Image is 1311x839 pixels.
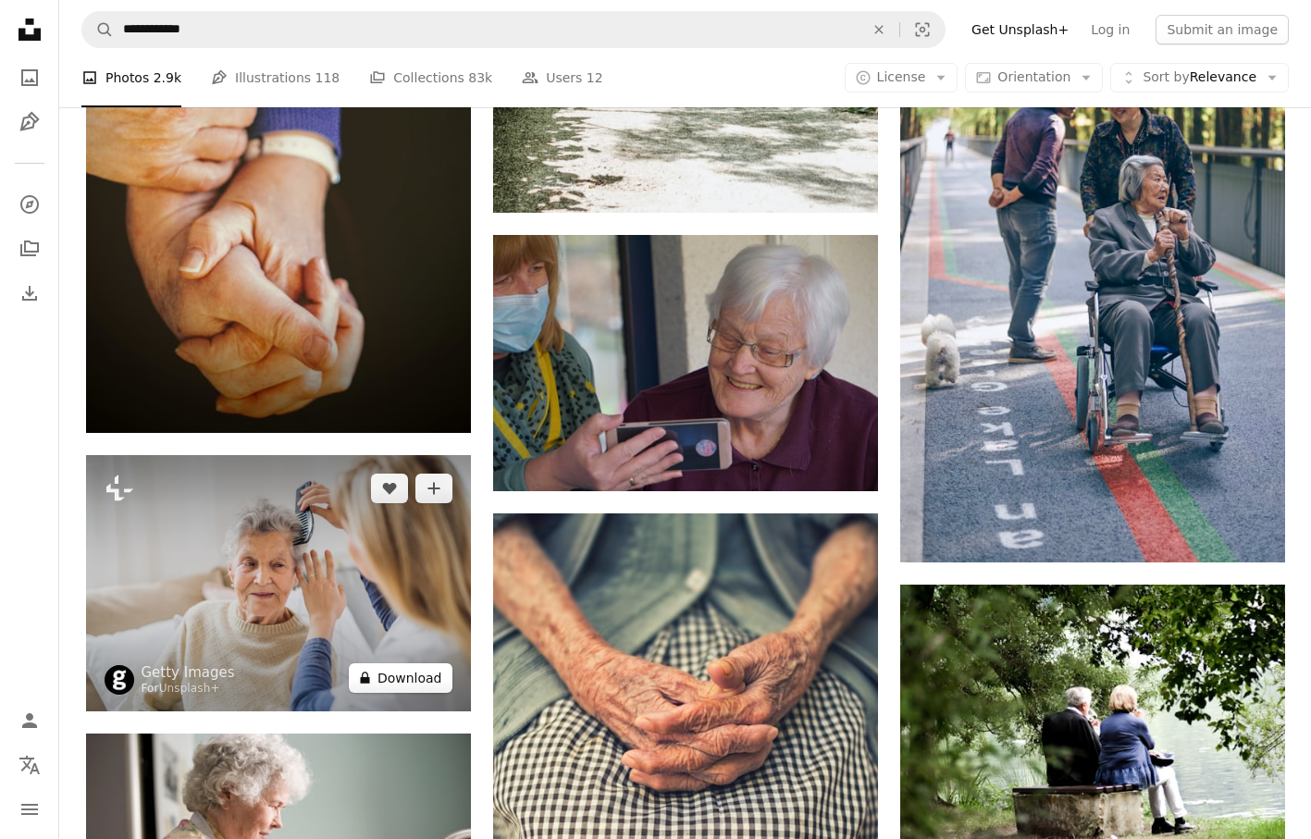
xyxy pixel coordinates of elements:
span: 12 [587,68,603,88]
button: License [845,63,959,93]
div: For [142,682,235,697]
form: Find visuals sitewide [81,11,946,48]
button: Language [11,746,48,783]
button: Download [349,663,452,693]
a: Getty Images [142,663,235,682]
span: License [877,69,926,84]
a: two people sitting on pavement facing on body of water [900,704,1285,721]
a: Illustrations [11,104,48,141]
a: Download History [11,275,48,312]
a: woman sitting on wheelchair [900,211,1285,228]
a: Users 12 [522,48,603,107]
button: Add to Collection [415,474,452,503]
a: Photos [11,59,48,96]
a: Collections [11,230,48,267]
a: woman in brown button up shirt holding white smartphone [493,354,878,371]
a: Illustrations 118 [211,48,340,107]
a: Unsplash+ [159,682,220,695]
a: person in blue long sleeve shirt holding babys hand [86,135,471,152]
span: 83k [468,68,492,88]
button: Menu [11,791,48,828]
button: Submit an image [1156,15,1289,44]
span: Relevance [1143,68,1256,87]
button: Sort byRelevance [1110,63,1289,93]
img: An unrecognizable health visitor combing hair of senior woman sitting on a sofa at home. [86,455,471,711]
img: Go to Getty Images's profile [105,665,134,695]
a: Explore [11,186,48,223]
a: Collections 83k [369,48,492,107]
button: Like [371,474,408,503]
a: An unrecognizable health visitor combing hair of senior woman sitting on a sofa at home. [86,574,471,591]
img: woman in brown button up shirt holding white smartphone [493,235,878,491]
a: Log in [1080,15,1141,44]
a: Get Unsplash+ [960,15,1080,44]
a: Home — Unsplash [11,11,48,52]
a: person's hand in shallow focus [493,794,878,810]
button: Search Unsplash [82,12,114,47]
button: Clear [859,12,899,47]
button: Orientation [965,63,1103,93]
a: Log in / Sign up [11,702,48,739]
button: Visual search [900,12,945,47]
span: Sort by [1143,69,1189,84]
span: 118 [315,68,340,88]
span: Orientation [997,69,1070,84]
